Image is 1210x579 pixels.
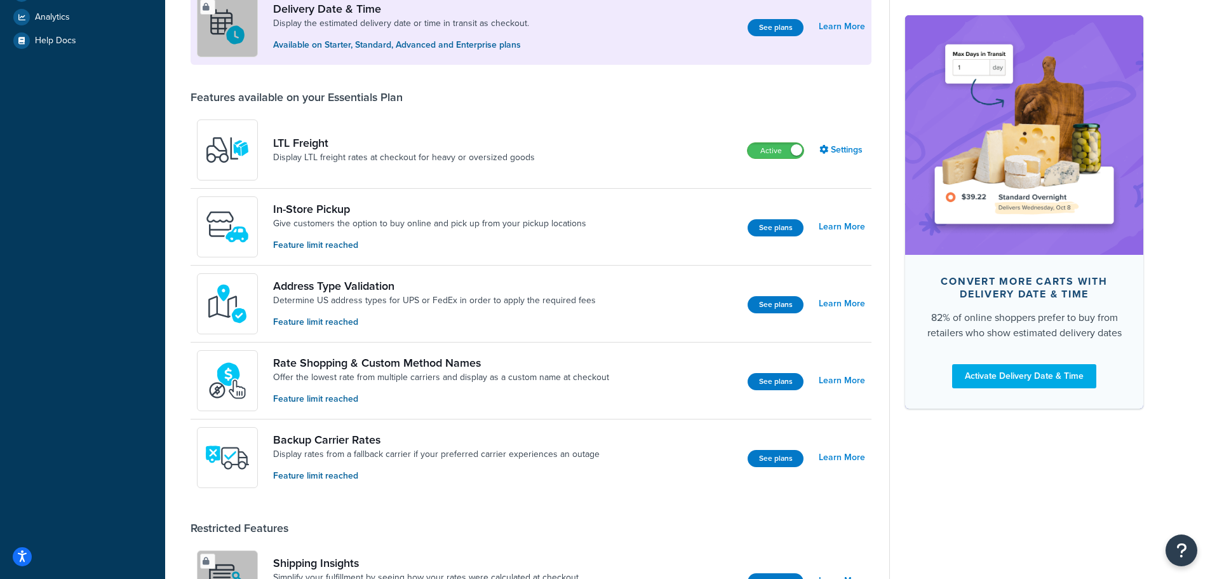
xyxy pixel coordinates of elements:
[273,38,529,52] p: Available on Starter, Standard, Advanced and Enterprise plans
[273,448,600,461] a: Display rates from a fallback carrier if your preferred carrier experiences an outage
[819,295,865,313] a: Learn More
[748,143,803,158] label: Active
[273,17,529,30] a: Display the estimated delivery date or time in transit as checkout.
[952,364,1096,388] a: Activate Delivery Date & Time
[748,296,803,313] button: See plans
[273,151,535,164] a: Display LTL freight rates at checkout for heavy or oversized goods
[819,18,865,36] a: Learn More
[748,219,803,236] button: See plans
[748,19,803,36] button: See plans
[35,36,76,46] span: Help Docs
[191,521,288,535] div: Restricted Features
[925,310,1123,340] div: 82% of online shoppers prefer to buy from retailers who show estimated delivery dates
[273,2,529,16] a: Delivery Date & Time
[205,282,250,326] img: kIG8fy0lQAAAABJRU5ErkJggg==
[205,435,250,480] img: icon-duo-feat-backup-carrier-4420b188.png
[924,34,1124,235] img: feature-image-ddt-36eae7f7280da8017bfb280eaccd9c446f90b1fe08728e4019434db127062ab4.png
[748,450,803,467] button: See plans
[191,90,403,104] div: Features available on your Essentials Plan
[205,128,250,172] img: y79ZsPf0fXUFUhFXDzUgf+ktZg5F2+ohG75+v3d2s1D9TjoU8PiyCIluIjV41seZevKCRuEjTPPOKHJsQcmKCXGdfprl3L4q7...
[273,392,609,406] p: Feature limit reached
[1166,535,1197,566] button: Open Resource Center
[925,275,1123,300] div: Convert more carts with delivery date & time
[819,141,865,159] a: Settings
[205,358,250,403] img: icon-duo-feat-rate-shopping-ecdd8bed.png
[273,433,600,447] a: Backup Carrier Rates
[273,217,586,230] a: Give customers the option to buy online and pick up from your pickup locations
[205,205,250,249] img: wfgcfpwTIucLEAAAAASUVORK5CYII=
[273,469,600,483] p: Feature limit reached
[273,356,609,370] a: Rate Shopping & Custom Method Names
[273,371,609,384] a: Offer the lowest rate from multiple carriers and display as a custom name at checkout
[748,373,803,390] button: See plans
[273,315,596,329] p: Feature limit reached
[10,6,156,29] a: Analytics
[273,238,586,252] p: Feature limit reached
[10,29,156,52] a: Help Docs
[819,449,865,467] a: Learn More
[273,294,596,307] a: Determine US address types for UPS or FedEx in order to apply the required fees
[273,279,596,293] a: Address Type Validation
[273,202,586,216] a: In-Store Pickup
[35,12,70,23] span: Analytics
[819,372,865,390] a: Learn More
[273,556,579,570] a: Shipping Insights
[273,136,535,150] a: LTL Freight
[819,218,865,236] a: Learn More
